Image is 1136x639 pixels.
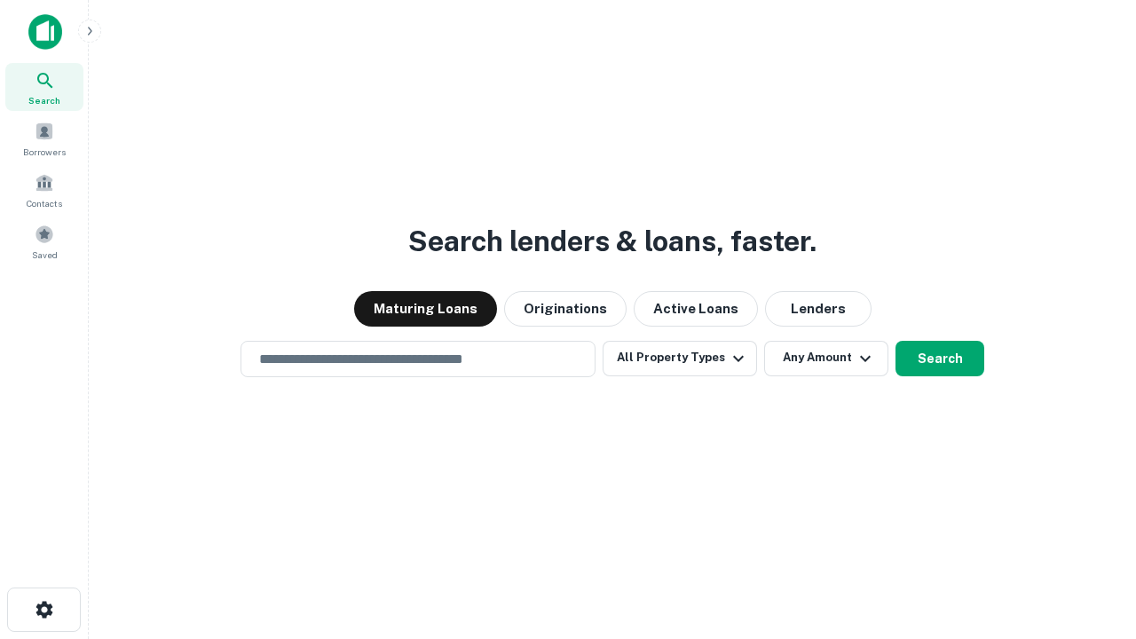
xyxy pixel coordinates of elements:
[23,145,66,159] span: Borrowers
[5,217,83,265] a: Saved
[634,291,758,327] button: Active Loans
[5,63,83,111] a: Search
[504,291,627,327] button: Originations
[764,341,888,376] button: Any Amount
[5,114,83,162] a: Borrowers
[895,341,984,376] button: Search
[28,93,60,107] span: Search
[28,14,62,50] img: capitalize-icon.png
[32,248,58,262] span: Saved
[408,220,816,263] h3: Search lenders & loans, faster.
[27,196,62,210] span: Contacts
[354,291,497,327] button: Maturing Loans
[603,341,757,376] button: All Property Types
[5,166,83,214] a: Contacts
[765,291,872,327] button: Lenders
[1047,497,1136,582] iframe: Chat Widget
